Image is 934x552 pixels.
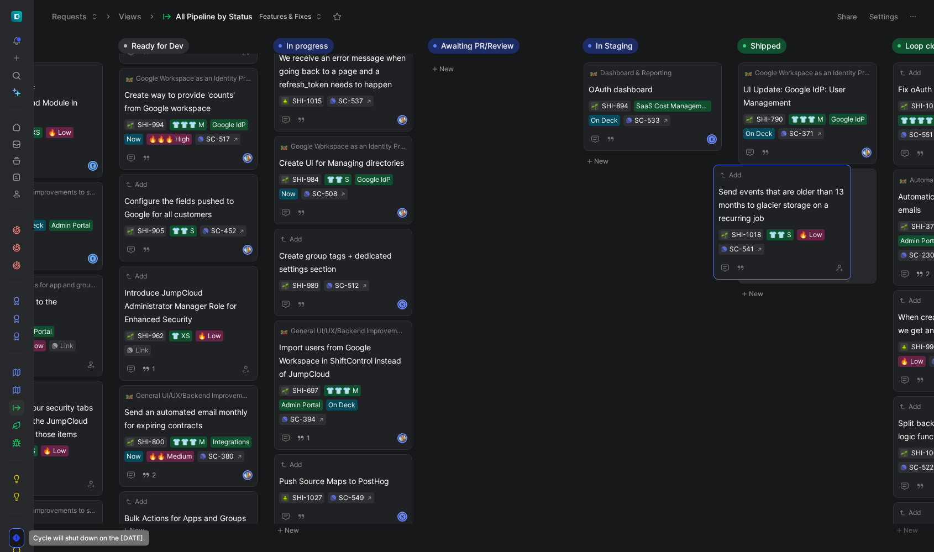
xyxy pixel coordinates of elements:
img: 🛤️ [590,70,597,76]
button: Add [898,67,922,78]
div: 🔥 Low [198,330,221,341]
span: Features & Fixes [259,11,311,22]
div: SC-517 [206,134,230,145]
div: Link [60,340,74,351]
div: 🔥🔥🔥 High [149,134,190,145]
img: avatar [244,471,251,479]
div: Google IdP [212,119,246,130]
button: 🛤️Google Workspace as an Identity Provider (IdP) Integration [743,67,872,78]
button: ShiftControl [9,9,24,24]
button: 🪲 [281,494,289,502]
div: Link [135,345,149,356]
img: avatar [398,209,406,217]
div: SC-533 [634,115,660,126]
img: avatar [244,154,251,162]
button: 🛤️Google Workspace as an Identity Provider (IdP) Integration [279,141,407,152]
button: 🌱 [900,223,908,230]
a: 🛤️Google Workspace as an Identity Provider (IdP) IntegrationCreate way to provide 'counts' from G... [119,68,258,170]
div: Google IdP [831,114,865,125]
div: ShippedNew [733,33,888,306]
div: 🌱 [746,115,753,123]
div: 👕👕👕 M [326,385,359,396]
img: 🌱 [127,439,134,446]
button: Add [898,507,922,518]
div: SHI-1027 [292,492,322,503]
button: 🛤️Google Workspace as an Identity Provider (IdP) Integration [124,73,253,84]
span: Shipped [751,40,781,51]
div: On Deck [591,115,618,126]
div: 👕👕👕 M [791,114,823,125]
span: 1 [307,435,310,441]
button: Add [124,496,149,507]
span: All Pipeline by Status [176,11,253,22]
img: 🪲 [282,495,288,502]
button: 2 [140,469,158,481]
button: Shipped [737,38,786,54]
div: 👕 XS [171,330,190,341]
img: 🌱 [901,450,907,457]
button: In progress [273,38,334,54]
div: 👕👕👕 M [172,437,205,448]
span: Create UI for Managing directories [279,156,407,170]
div: SC-551 [909,129,933,140]
button: Ready for Dev [118,38,189,54]
div: Admin Portal [51,220,91,231]
span: 2 [926,271,930,277]
div: SC-522 [909,462,933,473]
span: Dashboard & Reporting [600,67,671,78]
button: Awaiting PR/Review [428,38,520,54]
img: avatar [398,116,406,124]
button: Add [279,234,303,245]
a: 🛤️Google Workspace as an Identity Provider (IdP) IntegrationCreate UI for Managing directories👕👕 ... [274,136,412,224]
div: 🌱 [127,332,134,340]
div: 🪲 [900,343,908,351]
div: SC-394 [290,414,316,425]
img: 🪲 [901,344,907,351]
div: Now [281,188,296,199]
button: 1 [295,432,312,444]
span: Push Source Maps to PostHog [279,475,407,488]
div: 🔥 Low [900,356,923,367]
a: AddIntroduce JumpCloud Administrator Manager Role for Enhanced Security👕 XS🔥 LowLink1 [119,266,258,381]
span: 1 [152,366,155,372]
div: SaaS Cost Management [636,101,709,112]
a: AddPush Source Maps to PostHogSC-549K [274,454,412,528]
div: 🌱 [127,227,134,235]
button: Share [832,9,862,24]
div: 🔥 Low [48,127,71,138]
div: 🌱 [281,176,289,183]
button: All Pipeline by StatusFeatures & Fixes [158,8,327,25]
div: K [708,135,716,143]
div: Google IdP [357,174,391,185]
button: New [583,155,728,168]
button: 🌱 [281,387,289,395]
span: OAuth dashboard [589,83,717,96]
div: SHI-905 [138,225,164,236]
button: In Staging [583,38,638,54]
div: SHI-989 [292,280,318,291]
span: Create way to provide 'counts' from Google workspace [124,88,253,115]
button: 🌱 [591,102,599,110]
button: 1 [140,363,158,375]
img: avatar [863,149,870,156]
div: SC-508 [312,188,337,199]
img: 🌱 [282,283,288,290]
button: 🌱 [900,449,908,457]
div: SHI-984 [292,174,319,185]
div: Integrations [213,437,249,448]
div: SHI-1015 [292,96,322,107]
button: 🌱 [900,102,908,110]
button: 🛤️Dashboard & Reporting [589,67,673,78]
div: 🪲 [281,97,289,105]
a: 🛤️Google Workspace as an Identity Provider (IdP) IntegrationUI Update: Google IdP: User Managemen... [738,62,877,164]
button: Views [114,8,146,25]
span: Introduce JumpCloud Administrator Manager Role for Enhanced Security [124,286,253,326]
span: 2 [152,472,156,479]
div: SHI-800 [138,437,165,448]
img: 🌱 [746,117,753,123]
span: UI Update: Google IdP: User Management [743,83,872,109]
button: 🛤️General UI/UX/Backend Improvements [279,325,407,337]
a: 🛤️General UI/UX/Backend ImprovementsImport users from Google Workspace in ShiftControl instead of... [274,320,412,450]
div: SC-380 [208,451,234,462]
div: 🌱 [127,121,134,129]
